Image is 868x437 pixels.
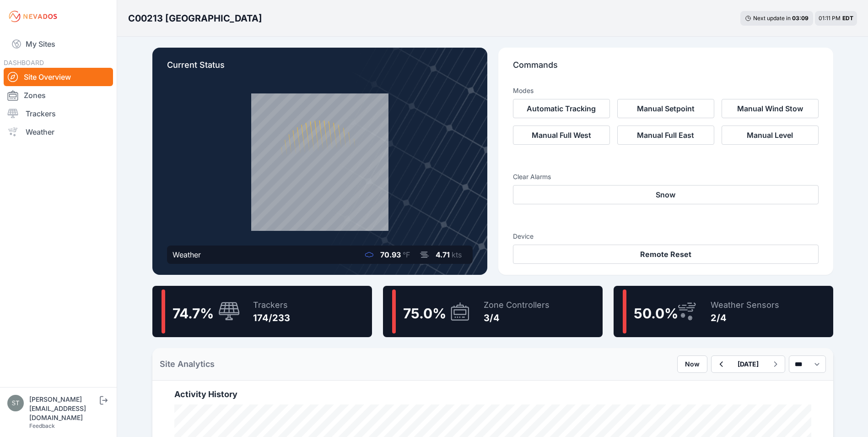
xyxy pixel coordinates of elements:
[513,59,819,79] p: Commands
[403,250,410,259] span: °F
[7,9,59,24] img: Nevados
[513,126,610,145] button: Manual Full West
[617,126,714,145] button: Manual Full East
[29,422,55,429] a: Feedback
[677,355,707,373] button: Now
[513,232,819,241] h3: Device
[7,395,24,411] img: steve@nevados.solar
[152,286,372,337] a: 74.7%Trackers174/233
[452,250,462,259] span: kts
[722,99,819,118] button: Manual Wind Stow
[173,249,201,260] div: Weather
[513,185,819,204] button: Snow
[753,15,791,22] span: Next update in
[128,6,262,30] nav: Breadcrumb
[4,33,113,55] a: My Sites
[513,86,534,95] h3: Modes
[711,299,779,311] div: Weather Sensors
[617,99,714,118] button: Manual Setpoint
[4,59,44,66] span: DASHBOARD
[730,356,766,372] button: [DATE]
[722,126,819,145] button: Manual Level
[174,388,811,401] h2: Activity History
[4,86,113,104] a: Zones
[513,99,610,118] button: Automatic Tracking
[4,68,113,86] a: Site Overview
[484,311,550,324] div: 3/4
[160,358,215,371] h2: Site Analytics
[383,286,603,337] a: 75.0%Zone Controllers3/4
[4,123,113,141] a: Weather
[4,104,113,123] a: Trackers
[128,12,262,25] h3: C00213 [GEOGRAPHIC_DATA]
[173,305,214,322] span: 74.7 %
[513,172,819,181] h3: Clear Alarms
[819,15,841,22] span: 01:11 PM
[513,245,819,264] button: Remote Reset
[253,311,290,324] div: 174/233
[792,15,809,22] div: 03 : 09
[484,299,550,311] div: Zone Controllers
[436,250,450,259] span: 4.71
[711,311,779,324] div: 2/4
[634,305,678,322] span: 50.0 %
[380,250,401,259] span: 70.93
[29,395,98,422] div: [PERSON_NAME][EMAIL_ADDRESS][DOMAIN_NAME]
[842,15,853,22] span: EDT
[253,299,290,311] div: Trackers
[403,305,446,322] span: 75.0 %
[167,59,473,79] p: Current Status
[614,286,833,337] a: 50.0%Weather Sensors2/4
